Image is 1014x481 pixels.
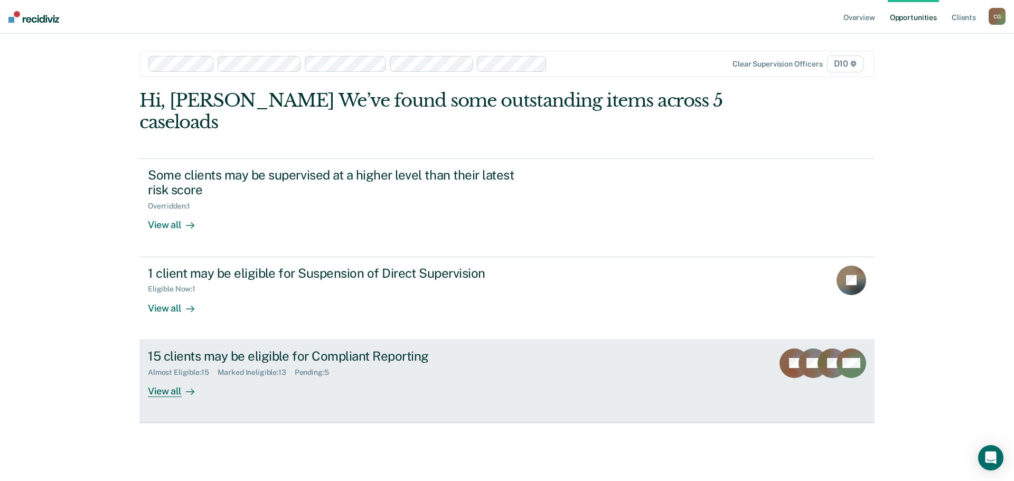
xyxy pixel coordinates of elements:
[989,8,1006,25] button: CG
[148,211,207,231] div: View all
[8,11,59,23] img: Recidiviz
[148,202,199,211] div: Overridden : 1
[148,266,519,281] div: 1 client may be eligible for Suspension of Direct Supervision
[148,294,207,314] div: View all
[295,368,337,377] div: Pending : 5
[148,368,218,377] div: Almost Eligible : 15
[218,368,295,377] div: Marked Ineligible : 13
[148,376,207,397] div: View all
[139,340,875,423] a: 15 clients may be eligible for Compliant ReportingAlmost Eligible:15Marked Ineligible:13Pending:5...
[827,55,863,72] span: D10
[989,8,1006,25] div: C G
[139,257,875,340] a: 1 client may be eligible for Suspension of Direct SupervisionEligible Now:1View all
[148,285,204,294] div: Eligible Now : 1
[733,60,822,69] div: Clear supervision officers
[139,90,728,133] div: Hi, [PERSON_NAME] We’ve found some outstanding items across 5 caseloads
[978,445,1003,470] div: Open Intercom Messenger
[148,348,519,364] div: 15 clients may be eligible for Compliant Reporting
[148,167,519,198] div: Some clients may be supervised at a higher level than their latest risk score
[139,158,875,257] a: Some clients may be supervised at a higher level than their latest risk scoreOverridden:1View all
